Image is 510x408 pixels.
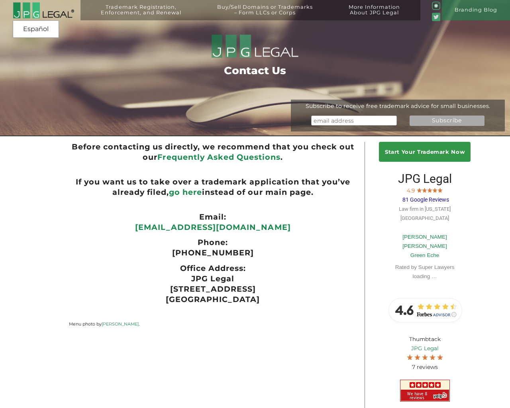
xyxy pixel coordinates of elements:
[398,172,452,186] span: JPG Legal
[102,321,139,327] a: [PERSON_NAME]
[86,4,196,25] a: Trademark Registration,Enforcement, and Renewal
[402,234,447,259] a: [PERSON_NAME] [PERSON_NAME]Green Eche
[375,329,475,378] div: Thumbtack
[385,294,465,326] img: Forbes-Advisor-Rating-JPG-Legal.jpg
[427,187,432,192] img: Screen-Shot-2017-10-03-at-11.31.22-PM.jpg
[422,187,427,192] img: Screen-Shot-2017-10-03-at-11.31.22-PM.jpg
[381,344,469,353] a: JPG Legal
[291,102,505,110] div: Subscribe to receive free trademark advice for small businesses.
[412,363,438,371] span: 7 reviews
[311,116,397,126] input: email address
[135,222,291,232] a: [EMAIL_ADDRESS][DOMAIN_NAME]
[432,187,437,192] img: Screen-Shot-2017-10-03-at-11.31.22-PM.jpg
[422,353,428,360] img: Screen-Shot-2017-10-03-at-11.31.22-PM.jpg
[410,116,484,126] input: Subscribe
[69,274,357,305] p: JPG Legal [STREET_ADDRESS] [GEOGRAPHIC_DATA]
[399,206,451,221] span: Law firm in [US_STATE][GEOGRAPHIC_DATA]
[417,187,422,192] img: Screen-Shot-2017-10-03-at-11.31.22-PM.jpg
[437,187,443,192] img: Screen-Shot-2017-10-03-at-11.31.22-PM.jpg
[407,353,413,360] img: Screen-Shot-2017-10-03-at-11.31.22-PM.jpg
[432,13,440,21] img: Twitter_Social_Icon_Rounded_Square_Color-mid-green3-90.png
[69,212,357,222] ul: Email:
[157,152,280,162] a: Frequently Asked Questions
[333,4,416,25] a: More InformationAbout JPG Legal
[69,248,357,258] p: [PHONE_NUMBER]
[69,321,139,327] small: Menu photo by .
[407,187,415,194] span: 4.9
[15,22,57,36] a: Español
[69,177,357,198] ul: If you want us to take over a trademark application that you’ve already filed, instead of our mai...
[430,353,435,360] img: Screen-Shot-2017-10-03-at-11.31.22-PM.jpg
[69,237,357,248] ul: Phone:
[69,263,357,274] ul: Office Address:
[169,187,202,197] a: go here
[414,353,420,360] img: Screen-Shot-2017-10-03-at-11.31.22-PM.jpg
[389,272,461,281] p: loading …
[432,2,440,10] img: glyph-logo_May2016-green3-90.png
[69,142,357,163] ul: Before contacting us directly, we recommend that you check out our .
[400,380,450,402] img: JPG Legal
[13,2,74,19] img: 2016-logo-black-letters-3-r.png
[379,142,471,162] a: Start Your Trademark Now
[437,353,443,360] img: Screen-Shot-2017-10-03-at-11.31.22-PM.jpg
[389,263,461,281] div: Rated by Super Lawyers
[398,178,452,222] a: JPG Legal 4.9 81 Google Reviews Law firm in [US_STATE][GEOGRAPHIC_DATA]
[202,4,328,25] a: Buy/Sell Domains or Trademarks– Form LLCs or Corps
[402,196,449,203] span: 81 Google Reviews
